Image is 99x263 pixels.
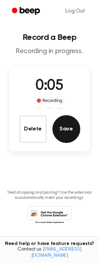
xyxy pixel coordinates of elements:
[35,79,63,93] span: 0:05
[58,3,92,19] a: Log Out
[4,247,95,259] span: Contact us
[7,5,46,18] a: Beep
[52,115,80,143] button: Save Audio Record
[6,47,93,56] p: Recording in progress.
[6,190,93,201] p: Tired of copying and pasting? Use the extension to automatically insert your recordings.
[6,33,93,42] h1: Record a Beep
[31,247,82,258] a: [EMAIL_ADDRESS][DOMAIN_NAME]
[19,115,47,143] button: Delete Audio Record
[35,97,64,104] div: Recording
